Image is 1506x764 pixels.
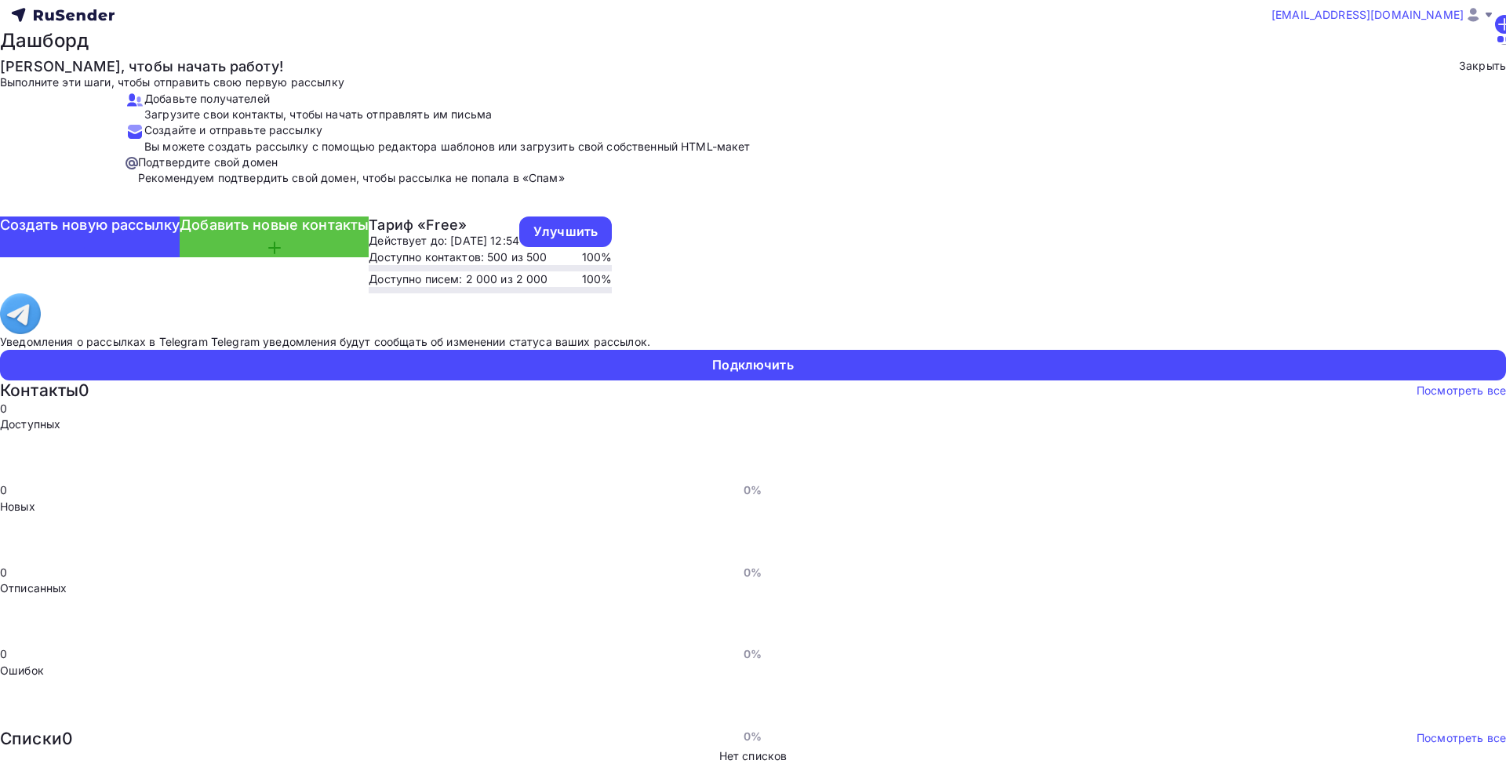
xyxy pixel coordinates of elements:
div: 100% [582,249,613,265]
div: Добавьте получателей [144,91,492,107]
div: Рекомендуем подтвердить свой домен, чтобы рассылка не попала в «Спам» [138,170,565,186]
div: Загрузите свои контакты, чтобы начать отправлять им письма [144,107,492,122]
div: Доступно писем: 2 000 из 2 000 [369,271,547,287]
h4: Тариф «Free» [369,216,519,234]
a: Улучшить [519,216,612,247]
div: Подключить [712,356,793,374]
div: Создайте и отправьте рассылку [144,122,751,138]
div: Улучшить [533,223,598,241]
div: Вы можете создать рассылку с помощью редактора шаблонов или загрузить свой собственный HTML-макет [144,139,751,155]
a: Посмотреть все [1417,383,1506,398]
div: Закрыть [1459,58,1506,75]
span: Telegram уведомления будут сообщать об изменении статуса ваших рассылок. [211,335,650,348]
div: Доступно контактов: 500 из 500 [369,249,547,265]
div: 100% [582,271,613,287]
div: Действует до: [DATE] 12:54 [369,233,519,249]
span: 0 [62,729,73,748]
div: Подтвердите свой домен [138,155,565,170]
a: Посмотреть все [1417,730,1506,746]
div: Нет списков [719,748,788,764]
span: [EMAIL_ADDRESS][DOMAIN_NAME] [1271,7,1464,23]
h4: Добавить новые контакты [180,216,369,234]
span: 0 [78,380,89,400]
a: [EMAIL_ADDRESS][DOMAIN_NAME] [1271,5,1495,24]
span: 0% [744,729,762,743]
